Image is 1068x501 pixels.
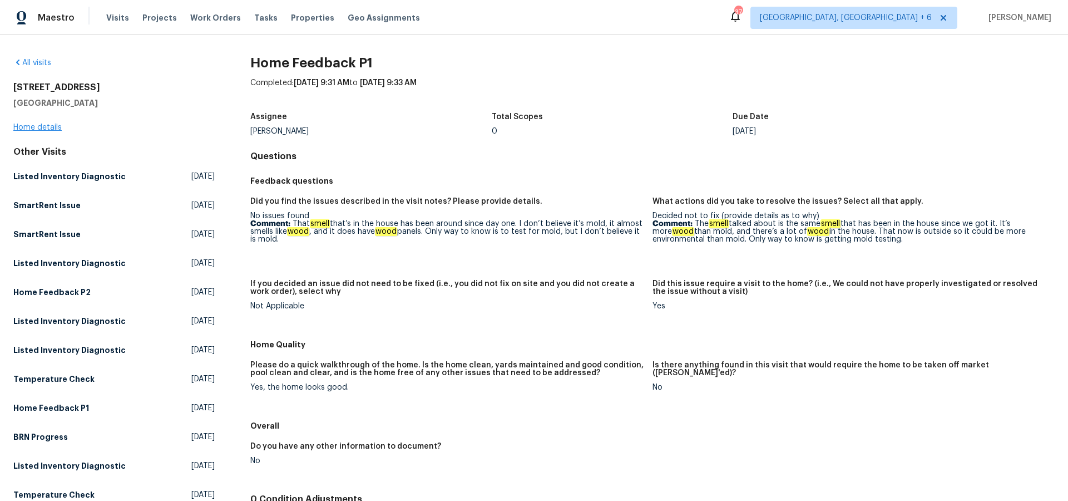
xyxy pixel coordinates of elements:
h5: Please do a quick walkthrough of the home. Is the home clean, yards maintained and good condition... [250,361,644,377]
span: [GEOGRAPHIC_DATA], [GEOGRAPHIC_DATA] + 6 [760,12,932,23]
span: [DATE] [191,200,215,211]
h5: Did you find the issues described in the visit notes? Please provide details. [250,198,542,205]
span: [DATE] [191,489,215,500]
h5: If you decided an issue did not need to be fixed (i.e., you did not fix on site and you did not c... [250,280,644,296]
div: Not Applicable [250,302,644,310]
h5: Listed Inventory Diagnostic [13,316,126,327]
h5: Listed Inventory Diagnostic [13,171,126,182]
h5: Home Quality [250,339,1055,350]
span: [DATE] [191,229,215,240]
a: Listed Inventory Diagnostic[DATE] [13,456,215,476]
span: [DATE] [191,287,215,298]
h5: Home Feedback P1 [13,402,89,414]
span: [PERSON_NAME] [984,12,1051,23]
b: Comment: [250,220,290,228]
em: wood [287,227,309,236]
a: Listed Inventory Diagnostic[DATE] [13,340,215,360]
h5: Did this issue require a visit to the home? (i.e., We could not have properly investigated or res... [652,280,1046,296]
div: 0 [492,127,733,135]
div: No issues found [250,212,644,243]
h5: Listed Inventory Diagnostic [13,345,126,356]
h5: Listed Inventory Diagnostic [13,460,126,471]
em: wood [672,227,694,236]
div: No [652,384,1046,391]
span: [DATE] 9:33 AM [360,79,417,87]
div: Decided not to fix (provide details as to why) [652,212,1046,243]
a: Home Feedback P2[DATE] [13,282,215,302]
div: 37 [734,7,742,18]
div: [PERSON_NAME] [250,127,492,135]
em: smell [310,219,330,228]
span: [DATE] [191,460,215,471]
div: Completed: to [250,77,1055,106]
h5: Total Scopes [492,113,543,121]
a: Temperature Check[DATE] [13,369,215,389]
a: SmartRent Issue[DATE] [13,224,215,244]
h5: Assignee [250,113,287,121]
a: BRN Progress[DATE] [13,427,215,447]
span: Maestro [38,12,75,23]
h5: [GEOGRAPHIC_DATA] [13,97,215,109]
h5: What actions did you take to resolve the issues? Select all that apply. [652,198,923,205]
h5: Temperature Check [13,489,95,500]
span: [DATE] [191,258,215,269]
a: Listed Inventory Diagnostic[DATE] [13,166,215,186]
h5: BRN Progress [13,431,68,443]
span: [DATE] [191,374,215,385]
h5: Temperature Check [13,374,95,385]
div: Yes [652,302,1046,310]
span: Projects [142,12,177,23]
span: Properties [291,12,334,23]
a: Home Feedback P1[DATE] [13,398,215,418]
b: Comment: [652,220,693,228]
h5: Do you have any other information to document? [250,443,441,450]
h5: Is there anything found in this visit that would require the home to be taken off market ([PERSON... [652,361,1046,377]
a: Listed Inventory Diagnostic[DATE] [13,311,215,331]
div: Other Visits [13,146,215,158]
span: [DATE] [191,171,215,182]
h5: Listed Inventory Diagnostic [13,258,126,269]
div: Yes, the home looks good. [250,384,644,391]
div: [DATE] [733,127,974,135]
em: wood [375,227,397,236]
span: Visits [106,12,129,23]
em: smell [709,219,729,228]
h5: Overall [250,420,1055,431]
p: That that’s in the house has been around since day one. I don’t believe it’s mold, it almost smel... [250,220,644,243]
a: All visits [13,59,51,67]
p: The talked about is the same that has been in the house since we got it. It’s more than mold, and... [652,220,1046,243]
h5: Feedback questions [250,175,1055,186]
div: No [250,457,644,465]
span: Work Orders [190,12,241,23]
h2: [STREET_ADDRESS] [13,82,215,93]
span: [DATE] [191,316,215,327]
span: Tasks [254,14,278,22]
span: [DATE] [191,402,215,414]
h5: SmartRent Issue [13,229,81,240]
h2: Home Feedback P1 [250,57,1055,68]
h4: Questions [250,151,1055,162]
a: Listed Inventory Diagnostic[DATE] [13,253,215,273]
em: wood [807,227,829,236]
span: Geo Assignments [348,12,420,23]
em: smell [820,219,840,228]
span: [DATE] [191,431,215,443]
h5: Due Date [733,113,769,121]
span: [DATE] 9:31 AM [294,79,349,87]
a: Home details [13,124,62,131]
a: SmartRent Issue[DATE] [13,195,215,215]
h5: SmartRent Issue [13,200,81,211]
h5: Home Feedback P2 [13,287,91,298]
span: [DATE] [191,345,215,356]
